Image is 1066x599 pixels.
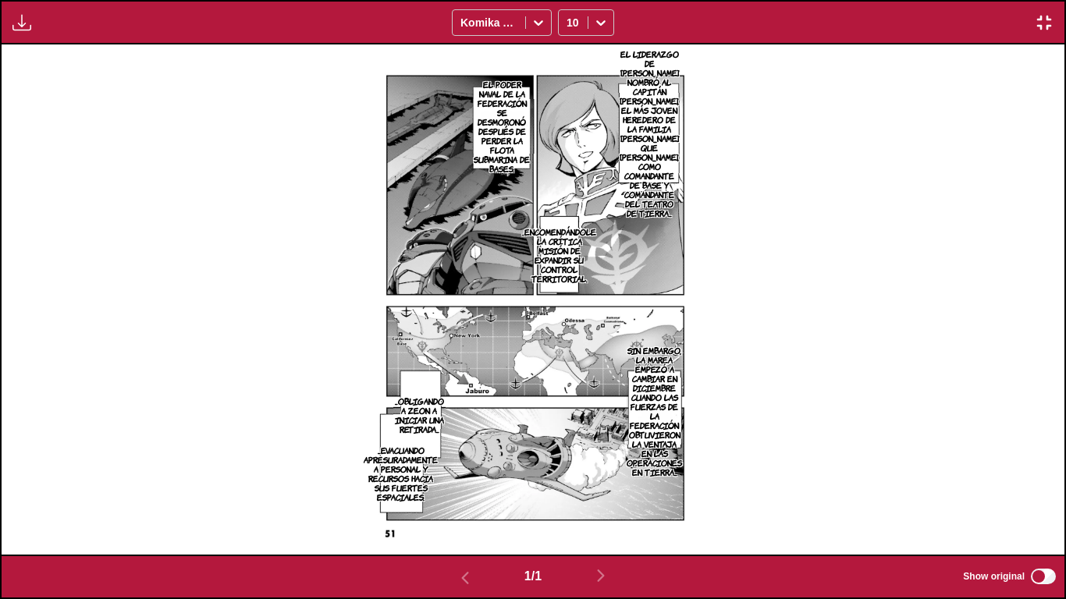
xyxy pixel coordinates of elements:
img: Previous page [456,569,474,587]
span: 1 / 1 [524,569,542,583]
img: Next page [592,566,610,585]
span: Show original [963,571,1025,582]
p: SIN EMBARGO, LA MAREA EMPEZÓ A CAMBIAR EN DICIEMBRE CUANDO LAS FUERZAS DE LA FEDERACIÓN OBTUVIERO... [624,342,685,480]
img: Manga Panel [354,44,713,554]
p: EL LIDERAZGO DE [PERSON_NAME] NOMBRÓ AL CAPITÁN [PERSON_NAME], EL MÁS JOVEN HEREDERO DE LA FAMILI... [617,46,682,221]
p: ..ENCOMENDÁNDOLE LA CRÍTICA MISIÓN DE EXPANDIR SU CONTROL TERRITORIAL. [519,224,599,286]
p: EL PODER NAVAL DE LA FEDERACIÓN SE DESMORONÓ DESPUÉS DE PERDER LA FLOTA SUBMARINA DE BASES. [469,76,534,176]
p: ...OBLIGANDO A ZEON A INICIAR UNA RETIRADA... [392,393,447,437]
img: Download translated images [12,13,31,32]
input: Show original [1031,569,1056,584]
p: ...EVACUANDO APRESURADAMENTE A PERSONAL Y RECURSOS HACIA SUS FUERTES ESPACIALES. [361,442,441,505]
